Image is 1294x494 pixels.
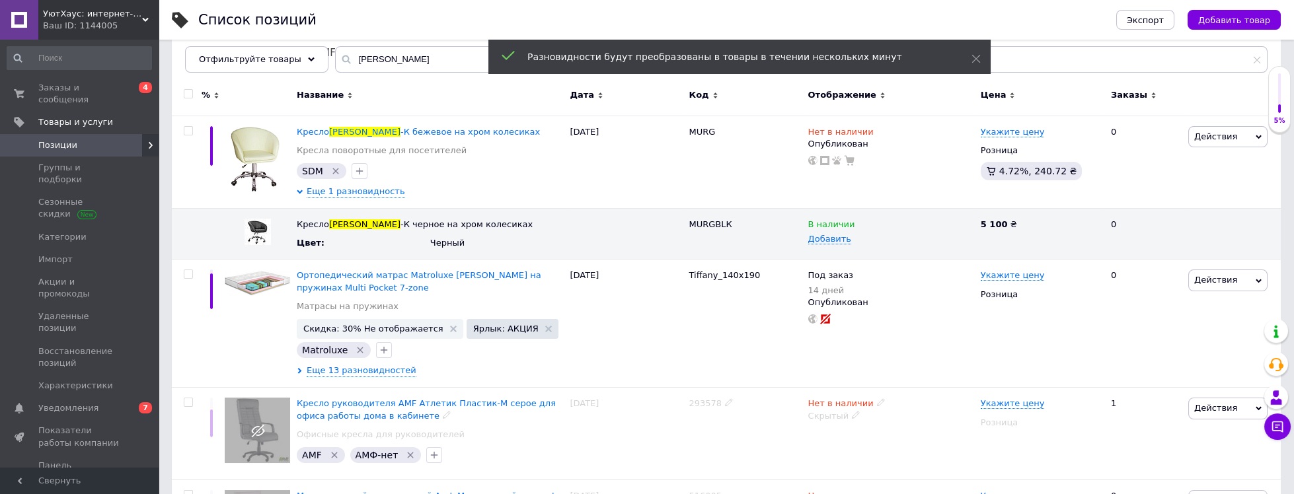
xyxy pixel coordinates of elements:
span: 293578 [689,398,722,408]
span: Действия [1194,403,1237,413]
span: MURG [689,127,715,137]
span: Кресло [297,127,329,137]
img: Кресло Мурат-К бежевое на хром колесиках [229,126,285,192]
span: 4.72%, 240.72 ₴ [999,166,1077,176]
div: Черный [430,237,564,249]
span: Под заказ [808,270,853,284]
a: Офисные кресла для руководителей [297,429,465,441]
div: Розница [981,417,1100,429]
input: Поиск [7,46,152,70]
span: [PERSON_NAME] [329,127,400,137]
span: Укажите цену [981,398,1045,409]
span: Кресло [297,219,329,229]
span: Укажите цену [981,127,1045,137]
div: 0 [1103,260,1185,388]
span: -К бежевое на хром колесиках [400,127,540,137]
span: [PERSON_NAME] [329,219,400,229]
span: Импорт [38,254,73,265]
span: AMF [302,450,322,460]
a: Ортопедический матрас Matroluxe [PERSON_NAME] на пружинах Multi Pocket 7-zone [297,270,541,292]
div: 1 [1103,388,1185,480]
div: Розница [981,145,1100,157]
div: Список позиций [198,13,317,27]
b: 5 100 [981,219,1008,229]
span: Сезонные скидки [38,196,122,220]
div: Разновидности будут преобразованы в товары в течении нескольких минут [527,50,938,63]
span: Отображение [808,89,876,101]
span: Код [689,89,708,101]
span: Дата [570,89,594,101]
span: 4 [139,82,152,93]
span: -К черное на хром колесиках [400,219,533,229]
span: Добавить [808,234,851,244]
span: Позиции [38,139,77,151]
span: Укажите цену [981,270,1045,281]
div: 0 [1103,209,1185,260]
a: Кресла поворотные для посетителей [297,145,467,157]
svg: Удалить метку [355,345,365,355]
div: Опубликован [808,297,974,308]
span: Скидка: 30% Не отображается [303,324,443,333]
span: Категории [38,231,87,243]
span: Цена [981,89,1007,101]
span: Экспорт [1127,15,1164,25]
span: Опубликованные [185,47,275,59]
span: MURGBLК [689,219,732,229]
span: Еще 13 разновидностей [307,365,416,377]
span: Нет в наличии [808,398,874,412]
button: Чат с покупателем [1264,413,1291,440]
a: Кресло[PERSON_NAME]-К бежевое на хром колесиках [297,127,540,137]
img: Кресло Мурат-К черное на хром колесиках [245,219,271,245]
span: Уведомления [38,402,98,414]
span: Акции и промокоды [38,276,122,300]
span: 7 [139,402,152,413]
input: Поиск по названию позиции, артикулу и поисковым запросам [335,46,1268,73]
span: Ярлык: АКЦИЯ [473,324,539,333]
span: Восстановление позиций [38,345,122,369]
img: Кресло руководителя AMF Атлетик Пластик-М серое для офиса работы дома в кабинете [225,398,290,463]
span: SDM [302,166,323,176]
span: % [202,89,210,101]
span: АМФ-нет [356,450,399,460]
span: УютХаус: интернет-магазин мебели [43,8,142,20]
span: Показатели работы компании [38,425,122,448]
div: 0 [1103,116,1185,209]
div: [DATE] [566,116,685,209]
img: Ортопедический матрас Matroluxe Tiffany на пружинах Multi Pocket 7-zone [225,269,290,296]
span: Действия [1194,275,1237,285]
span: Добавить товар [1198,15,1270,25]
span: Отфильтруйте товары [199,54,301,64]
div: Опубликован [808,138,974,150]
div: Цвет : [297,237,365,249]
a: Матрасы на пружинах [297,300,399,312]
span: Заказы [1111,89,1147,101]
span: Панель управления [38,460,122,483]
span: Еще 1 разновидность [307,186,405,198]
span: Matroluxe [302,345,348,355]
div: Скрытый [808,410,974,422]
span: Действия [1194,131,1237,141]
span: Tiffany_140х190 [689,270,760,280]
span: В наличии [808,219,855,233]
div: 5% [1269,116,1290,125]
span: Заказы и сообщения [38,82,122,106]
div: Ваш ID: 1144005 [43,20,159,32]
button: Экспорт [1116,10,1174,30]
div: [DATE] [566,260,685,388]
span: Товары и услуги [38,116,113,128]
div: 14 дней [808,285,853,295]
svg: Удалить метку [405,450,416,460]
svg: Удалить метку [329,450,340,460]
span: Группы и подборки [38,162,122,186]
div: ₴ [981,219,1100,230]
a: Кресло руководителя AMF Атлетик Пластик-М серое для офиса работы дома в кабинете [297,398,556,420]
span: Название [297,89,344,101]
span: Характеристики [38,380,113,392]
svg: Удалить метку [330,166,341,176]
div: Розница [981,289,1100,300]
span: Нет в наличии [808,127,874,141]
button: Добавить товар [1188,10,1281,30]
div: [DATE] [566,388,685,480]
